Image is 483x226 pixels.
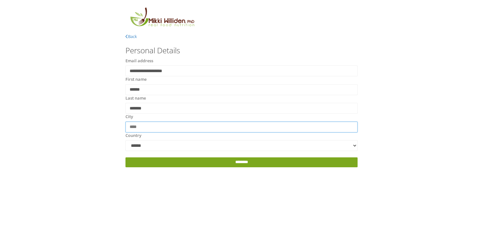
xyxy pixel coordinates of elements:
[125,6,198,30] img: MikkiLogoMain.png
[125,58,153,64] label: Email address
[125,114,133,120] label: City
[125,46,358,55] h3: Personal Details
[125,132,141,139] label: Country
[125,34,137,39] a: Back
[125,76,147,83] label: First name
[125,95,146,102] label: Last name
